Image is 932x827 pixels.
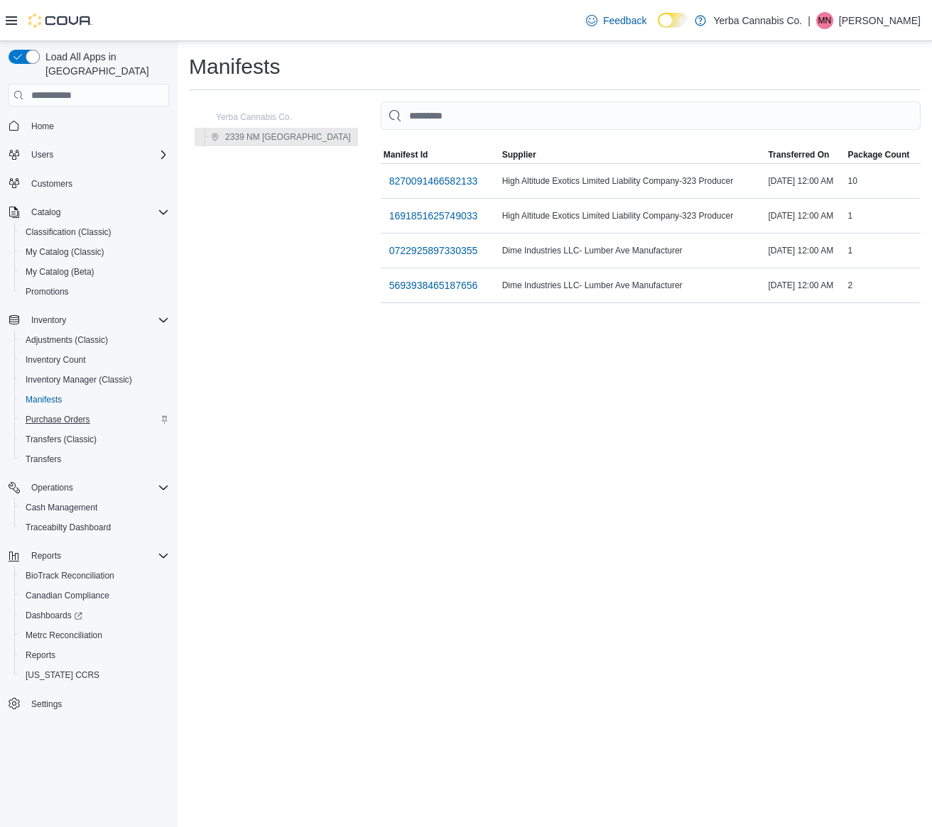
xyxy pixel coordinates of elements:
[848,280,853,291] span: 2
[20,499,103,516] a: Cash Management
[20,351,169,368] span: Inventory Count
[20,647,61,664] a: Reports
[20,351,92,368] a: Inventory Count
[658,13,688,28] input: Dark Mode
[20,332,114,349] a: Adjustments (Classic)
[14,665,175,685] button: [US_STATE] CCRS
[3,478,175,498] button: Operations
[26,116,169,134] span: Home
[20,519,116,536] a: Traceabilty Dashboard
[765,207,845,224] div: [DATE] 12:00 AM
[502,175,734,187] span: High Altitude Exotics Limited Liability Company-323 Producer
[848,149,910,160] span: Package Count
[389,209,478,223] span: 1691851625749033
[31,550,61,562] span: Reports
[14,625,175,645] button: Metrc Reconciliation
[20,587,169,604] span: Canadian Compliance
[20,647,169,664] span: Reports
[225,131,351,143] span: 2339 NM [GEOGRAPHIC_DATA]
[26,175,169,192] span: Customers
[20,567,169,584] span: BioTrack Reconciliation
[3,202,175,222] button: Catalog
[26,286,69,297] span: Promotions
[31,121,54,132] span: Home
[818,12,832,29] span: MN
[580,6,652,35] a: Feedback
[26,312,72,329] button: Inventory
[20,451,169,468] span: Transfers
[196,109,298,126] button: Yerba Cannabis Co.
[20,224,169,241] span: Classification (Classic)
[26,547,169,564] span: Reports
[26,669,99,681] span: [US_STATE] CCRS
[26,522,111,533] span: Traceabilty Dashboard
[9,109,169,751] nav: Complex example
[14,262,175,282] button: My Catalog (Beta)
[603,13,646,28] span: Feedback
[26,204,66,221] button: Catalog
[20,519,169,536] span: Traceabilty Dashboard
[14,282,175,302] button: Promotions
[381,102,921,130] input: This is a search bar. As you type, the results lower in the page will automatically filter.
[14,517,175,537] button: Traceabilty Dashboard
[26,502,97,513] span: Cash Management
[713,12,802,29] p: Yerba Cannabis Co.
[20,263,100,280] a: My Catalog (Beta)
[14,606,175,625] a: Dashboards
[14,429,175,449] button: Transfers (Classic)
[189,53,280,81] h1: Manifests
[848,210,853,221] span: 1
[20,567,120,584] a: BioTrack Reconciliation
[389,174,478,188] span: 8270091466582133
[848,245,853,256] span: 1
[14,370,175,390] button: Inventory Manager (Classic)
[28,13,92,28] img: Cova
[20,391,169,408] span: Manifests
[26,146,59,163] button: Users
[216,111,292,123] span: Yerba Cannabis Co.
[26,374,132,385] span: Inventory Manager (Classic)
[31,314,66,326] span: Inventory
[839,12,921,29] p: [PERSON_NAME]
[40,50,169,78] span: Load All Apps in [GEOGRAPHIC_DATA]
[384,149,428,160] span: Manifest Id
[20,667,105,684] a: [US_STATE] CCRS
[14,566,175,586] button: BioTrack Reconciliation
[26,118,60,135] a: Home
[26,454,61,465] span: Transfers
[14,390,175,410] button: Manifests
[3,145,175,165] button: Users
[384,236,484,265] button: 0722925897330355
[20,371,138,388] a: Inventory Manager (Classic)
[26,479,169,496] span: Operations
[848,175,857,187] span: 10
[765,277,845,294] div: [DATE] 12:00 AM
[765,242,845,259] div: [DATE] 12:00 AM
[14,242,175,262] button: My Catalog (Classic)
[26,434,97,445] span: Transfers (Classic)
[20,667,169,684] span: Washington CCRS
[26,590,109,601] span: Canadian Compliance
[816,12,833,29] div: Michael Nezi
[20,391,67,408] a: Manifests
[3,115,175,136] button: Home
[26,204,169,221] span: Catalog
[14,449,175,469] button: Transfers
[31,149,53,160] span: Users
[31,207,60,218] span: Catalog
[14,350,175,370] button: Inventory Count
[20,283,169,300] span: Promotions
[502,149,536,160] span: Supplier
[20,411,96,428] a: Purchase Orders
[3,546,175,566] button: Reports
[502,280,683,291] span: Dime Industries LLC- Lumber Ave Manufacturer
[26,334,108,346] span: Adjustments (Classic)
[384,271,484,300] button: 5693938465187656
[20,499,169,516] span: Cash Management
[20,371,169,388] span: Inventory Manager (Classic)
[20,243,169,261] span: My Catalog (Classic)
[26,266,94,278] span: My Catalog (Beta)
[502,245,683,256] span: Dime Industries LLC- Lumber Ave Manufacturer
[20,411,169,428] span: Purchase Orders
